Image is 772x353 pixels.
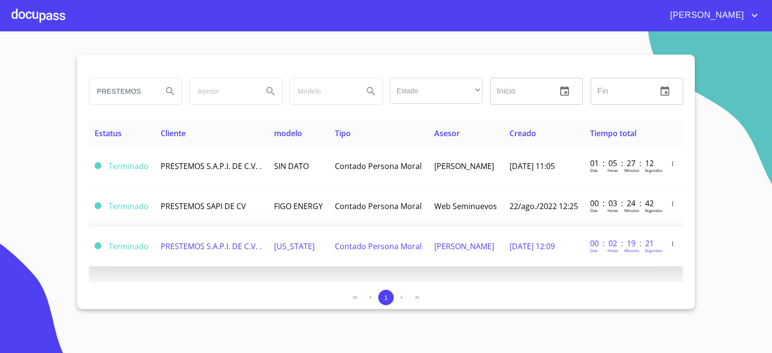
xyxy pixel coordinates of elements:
span: Terminado [109,201,149,212]
p: Segundos [645,248,662,253]
span: Terminado [95,162,101,169]
p: Minutos [624,168,639,173]
p: 00 : 03 : 24 : 42 [590,198,655,209]
span: [PERSON_NAME] [434,161,494,171]
span: PRESTEMOS S.A.P.I. DE C.V. . [161,161,262,171]
button: account of current user [663,8,760,23]
p: Segundos [645,208,662,213]
span: Tiempo total [590,128,636,139]
span: 1 [384,294,387,301]
span: PRESTEMOS SAPI DE CV [161,201,246,212]
span: Terminado [109,241,149,252]
span: Contado Persona Moral [335,241,422,252]
span: Terminado [95,242,101,249]
input: search [89,78,155,104]
span: Cliente [161,128,186,139]
button: Search [359,80,383,103]
button: Search [259,80,282,103]
p: Horas [607,248,618,253]
span: Terminado [109,161,149,171]
span: Asesor [434,128,460,139]
span: Tipo [335,128,351,139]
span: PRESTEMOS S.A.P.I. DE C.V. . [161,241,262,252]
p: Dias [590,168,598,173]
button: 1 [378,290,394,305]
p: Minutos [624,248,639,253]
div: ​ [390,78,482,104]
p: Horas [607,208,618,213]
p: 01 : 05 : 27 : 12 [590,158,655,169]
span: [US_STATE] [274,241,315,252]
p: Segundos [645,168,662,173]
span: Contado Persona Moral [335,201,422,212]
span: Contado Persona Moral [335,161,422,171]
p: Horas [607,168,618,173]
span: Terminado [95,202,101,209]
span: 22/ago./2022 12:25 [510,201,578,212]
span: [DATE] 12:09 [510,241,555,252]
span: [PERSON_NAME] [663,8,749,23]
span: SIN DATO [274,161,309,171]
span: Estatus [95,128,122,139]
p: Minutos [624,208,639,213]
p: Dias [590,208,598,213]
span: [DATE] 11:05 [510,161,555,171]
span: FIGO ENERGY [274,201,323,212]
span: Creado [510,128,536,139]
span: Web Seminuevos [434,201,497,212]
input: search [190,78,255,104]
span: [PERSON_NAME] [434,241,494,252]
input: search [290,78,356,104]
button: Search [159,80,182,103]
p: 00 : 02 : 19 : 21 [590,238,655,249]
span: modelo [274,128,302,139]
p: Dias [590,248,598,253]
